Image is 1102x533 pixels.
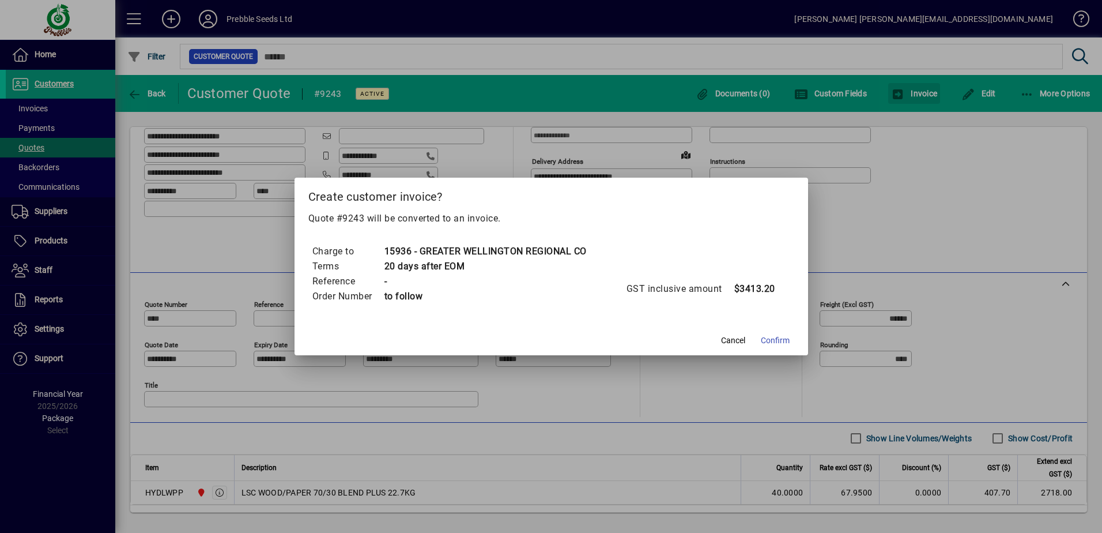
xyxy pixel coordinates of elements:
td: 20 days after EOM [384,259,587,274]
h2: Create customer invoice? [295,178,808,211]
button: Confirm [756,330,794,351]
p: Quote #9243 will be converted to an invoice. [308,212,794,226]
td: $3413.20 [734,281,780,296]
span: Cancel [721,335,745,347]
td: 15936 - GREATER WELLINGTON REGIONAL CO [384,244,587,259]
td: - [384,274,587,289]
td: GST inclusive amount [626,281,734,296]
td: to follow [384,289,587,304]
td: Charge to [312,244,384,259]
td: Reference [312,274,384,289]
td: Terms [312,259,384,274]
span: Confirm [761,335,790,347]
button: Cancel [715,330,752,351]
td: Order Number [312,289,384,304]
